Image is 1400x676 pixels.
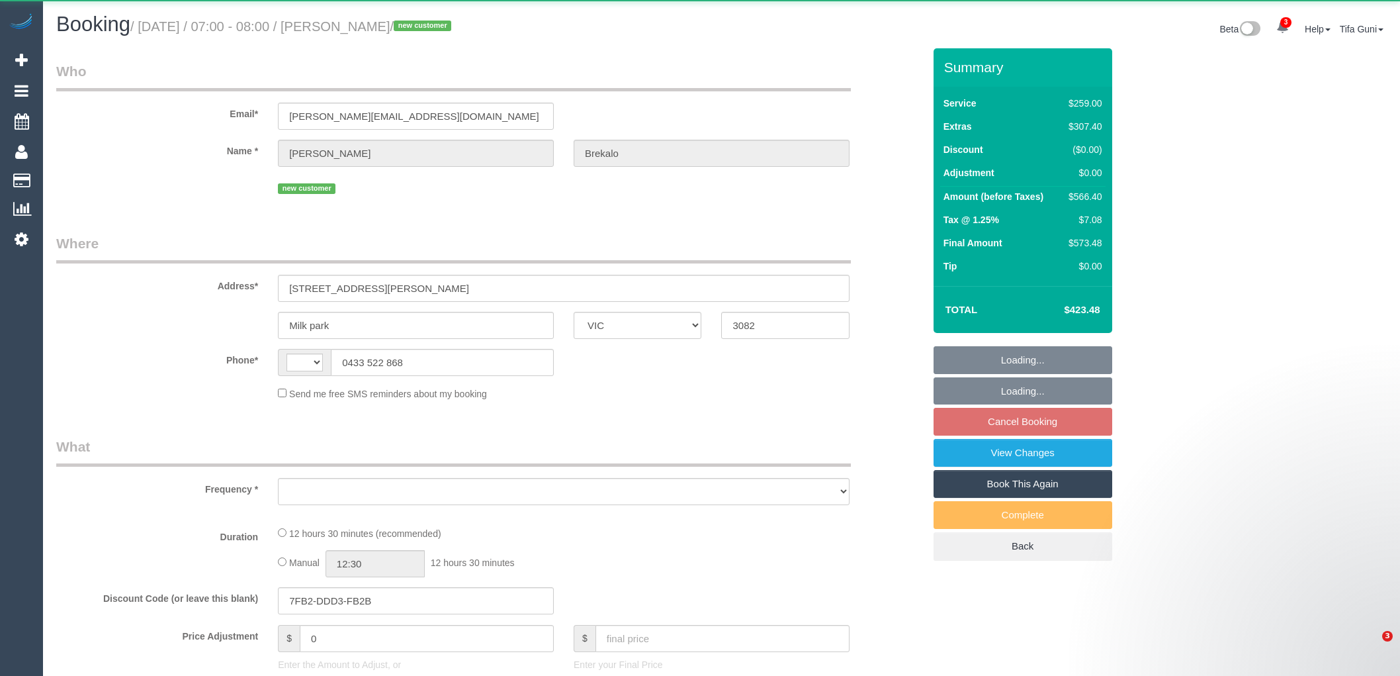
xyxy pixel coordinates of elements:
label: Service [943,97,977,110]
span: $ [574,625,595,652]
input: Phone* [331,349,554,376]
small: / [DATE] / 07:00 - 08:00 / [PERSON_NAME] [130,19,455,34]
input: Suburb* [278,312,554,339]
a: 3 [1270,13,1295,42]
label: Phone* [46,349,268,367]
label: Discount Code (or leave this blank) [46,587,268,605]
input: final price [595,625,850,652]
label: Duration [46,526,268,544]
p: Enter the Amount to Adjust, or [278,658,554,671]
span: 12 hours 30 minutes (recommended) [289,528,441,539]
span: Booking [56,13,130,36]
div: $566.40 [1063,190,1102,203]
span: new customer [394,21,451,31]
label: Final Amount [943,236,1002,250]
legend: Who [56,62,851,91]
label: Discount [943,143,983,156]
img: Automaid Logo [8,13,34,32]
input: Last Name* [574,140,850,167]
a: Back [934,532,1112,560]
input: First Name* [278,140,554,167]
div: $307.40 [1063,120,1102,133]
div: $573.48 [1063,236,1102,250]
div: ($0.00) [1063,143,1102,156]
span: / [390,19,456,34]
p: Enter your Final Price [574,658,850,671]
div: $259.00 [1063,97,1102,110]
span: Send me free SMS reminders about my booking [289,389,487,399]
legend: What [56,437,851,467]
span: $ [278,625,300,652]
label: Tax @ 1.25% [943,213,999,226]
label: Frequency * [46,478,268,496]
label: Name * [46,140,268,158]
a: Book This Again [934,470,1112,498]
a: Help [1305,24,1331,34]
h4: $423.48 [1024,305,1100,316]
label: Amount (before Taxes) [943,190,1043,203]
label: Address* [46,275,268,293]
a: Beta [1219,24,1260,34]
label: Price Adjustment [46,625,268,643]
span: Manual [289,557,320,568]
label: Extras [943,120,972,133]
iframe: Intercom live chat [1355,631,1387,663]
div: $0.00 [1063,260,1102,273]
span: new customer [278,183,335,194]
label: Email* [46,103,268,121]
h3: Summary [944,60,1106,75]
a: Tifa Guni [1340,24,1383,34]
input: Email* [278,103,554,130]
label: Tip [943,260,957,273]
strong: Total [945,304,978,315]
span: 12 hours 30 minutes [431,557,515,568]
div: $0.00 [1063,166,1102,179]
span: 3 [1280,17,1291,28]
a: View Changes [934,439,1112,467]
span: 3 [1382,631,1393,642]
input: Post Code* [721,312,849,339]
label: Adjustment [943,166,994,179]
img: New interface [1239,21,1260,38]
legend: Where [56,234,851,264]
div: $7.08 [1063,213,1102,226]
